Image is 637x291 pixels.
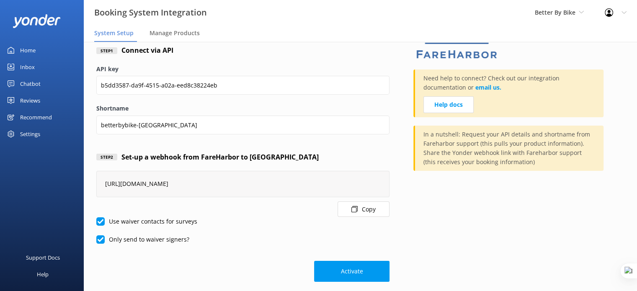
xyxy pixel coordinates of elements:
[20,92,40,109] div: Reviews
[423,96,474,113] a: Help docs
[20,59,35,75] div: Inbox
[338,201,389,217] button: Copy
[37,266,49,283] div: Help
[13,14,61,28] img: yonder-white-logo.png
[96,76,389,95] input: API key
[96,104,389,113] label: Shortname
[150,29,200,37] span: Manage Products
[121,152,319,163] h4: Set-up a webhook from FareHarbor to [GEOGRAPHIC_DATA]
[26,249,60,266] div: Support Docs
[20,75,41,92] div: Chatbot
[20,42,36,59] div: Home
[96,116,389,134] input: Shortname
[20,109,52,126] div: Recommend
[413,126,603,171] div: In a nutshell: Request your API details and shortname from Fareharbor support (this pulls your pr...
[423,74,595,96] p: Need help to connect? Check out our integration documentation or
[96,154,117,160] div: Step 2
[96,64,389,74] label: API key
[96,235,189,244] label: Only send to waiver signers?
[535,8,575,16] span: Better By Bike
[96,171,389,197] div: [URL][DOMAIN_NAME]
[94,6,207,19] h3: Booking System Integration
[94,29,134,37] span: System Setup
[314,261,389,282] button: Activate
[20,126,40,142] div: Settings
[475,83,501,91] a: email us.
[96,217,197,226] label: Use waiver contacts for surveys
[96,47,117,54] div: Step 1
[121,45,173,56] h4: Connect via API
